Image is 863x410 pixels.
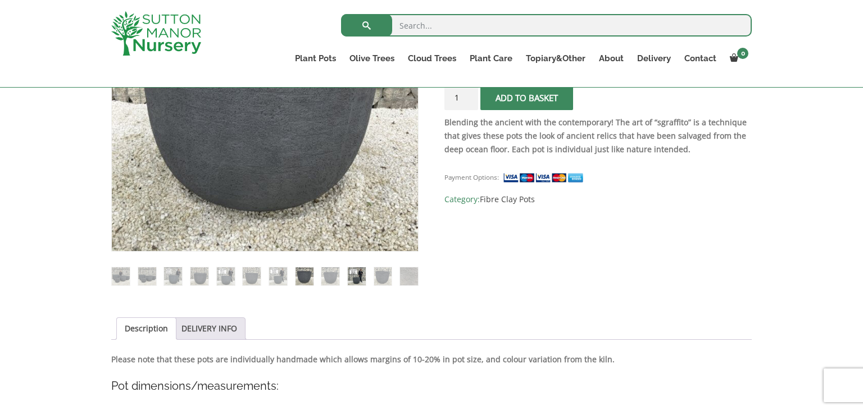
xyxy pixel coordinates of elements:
a: About [592,51,630,66]
strong: Blending the ancient with the contemporary! The art of “sgraffito” is a technique that gives thes... [444,117,747,154]
a: Plant Care [463,51,519,66]
img: The Egg Pot Fibre Clay Charcoal Plant Pots - Image 5 [217,267,235,285]
img: The Egg Pot Fibre Clay Charcoal Plant Pots - Image 11 [374,267,392,285]
img: The Egg Pot Fibre Clay Charcoal Plant Pots - Image 8 [296,267,314,285]
a: Cloud Trees [401,51,463,66]
img: logo [111,11,201,56]
a: Delivery [630,51,678,66]
small: Payment Options: [444,173,499,181]
span: 0 [737,48,748,59]
img: payment supported [503,172,587,184]
a: Contact [678,51,723,66]
img: The Egg Pot Fibre Clay Charcoal Plant Pots - Image 2 [138,267,156,285]
img: The Egg Pot Fibre Clay Charcoal Plant Pots - Image 9 [321,267,339,285]
a: Fibre Clay Pots [480,194,535,204]
a: Plant Pots [288,51,343,66]
img: The Egg Pot Fibre Clay Charcoal Plant Pots - Image 6 [243,267,261,285]
input: Product quantity [444,85,478,110]
h4: Pot dimensions/measurements: [111,377,752,395]
strong: Please note that these pots are individually handmade which allows margins of 10-20% in pot size,... [111,354,615,365]
img: The Egg Pot Fibre Clay Charcoal Plant Pots - Image 10 [348,267,366,285]
img: The Egg Pot Fibre Clay Charcoal Plant Pots - Image 12 [400,267,418,285]
img: The Egg Pot Fibre Clay Charcoal Plant Pots - Image 3 [164,267,182,285]
a: DELIVERY INFO [181,318,237,339]
img: The Egg Pot Fibre Clay Charcoal Plant Pots - Image 4 [190,267,208,285]
img: The Egg Pot Fibre Clay Charcoal Plant Pots [112,267,130,285]
a: 0 [723,51,752,66]
img: The Egg Pot Fibre Clay Charcoal Plant Pots - Image 7 [269,267,287,285]
a: Olive Trees [343,51,401,66]
input: Search... [341,14,752,37]
a: Description [125,318,168,339]
span: Category: [444,193,752,206]
button: Add to basket [480,85,573,110]
a: Topiary&Other [519,51,592,66]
